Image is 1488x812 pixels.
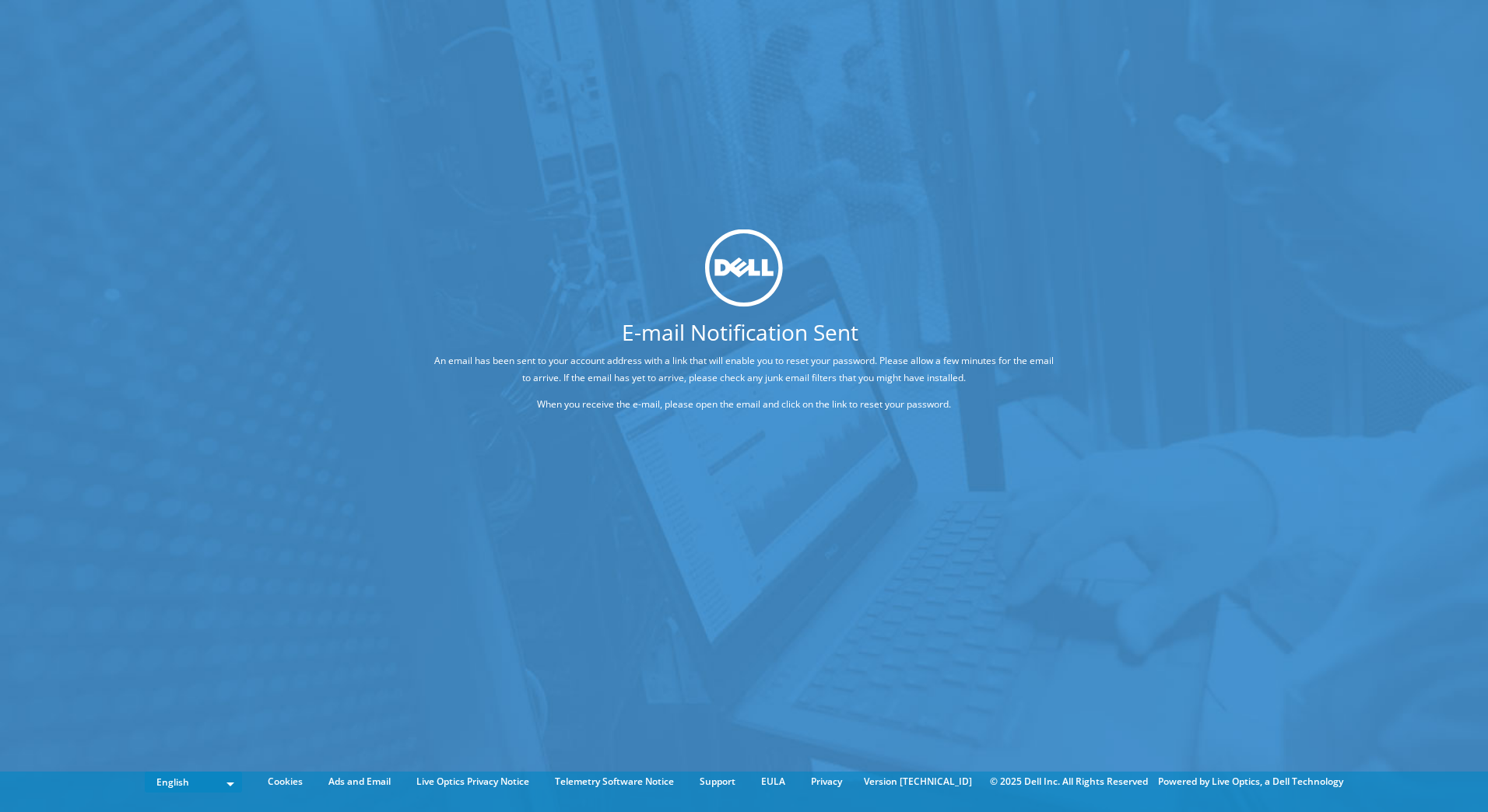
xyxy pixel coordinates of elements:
[543,773,686,790] a: Telemetry Software Notice
[705,229,783,306] img: dell_svg_logo.svg
[256,773,314,790] a: Cookies
[799,773,854,790] a: Privacy
[430,396,1058,413] p: When you receive the e-mail, please open the email and click on the link to reset your password.
[688,773,747,790] a: Support
[405,773,541,790] a: Live Optics Privacy Notice
[372,321,1108,343] h1: E-mail Notification Sent
[856,773,980,790] li: Version [TECHNICAL_ID]
[317,773,402,790] a: Ads and Email
[430,352,1058,387] p: An email has been sent to your account address with a link that will enable you to reset your pas...
[749,773,797,790] a: EULA
[982,773,1156,790] li: © 2025 Dell Inc. All Rights Reserved
[1158,773,1343,790] li: Powered by Live Optics, a Dell Technology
